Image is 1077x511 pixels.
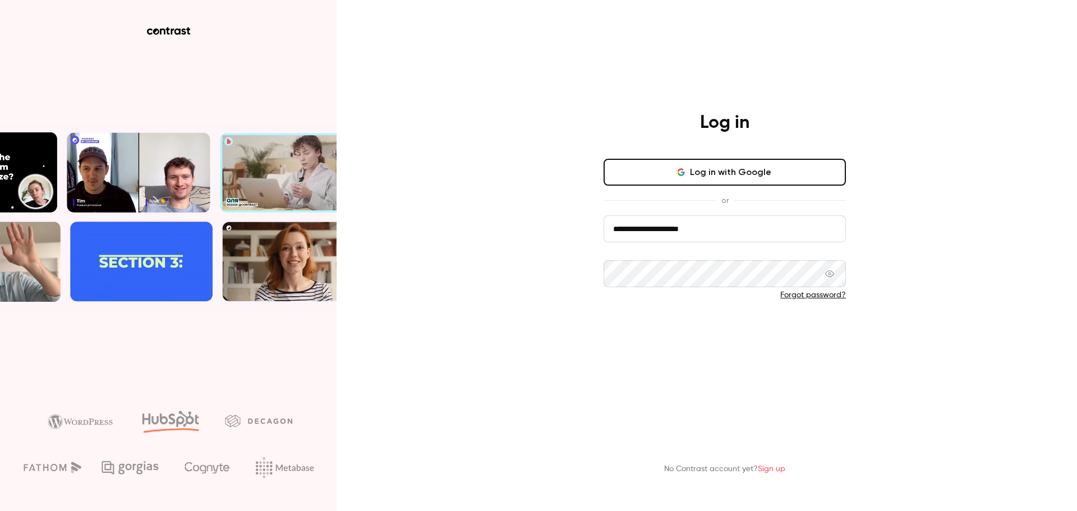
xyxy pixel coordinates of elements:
p: No Contrast account yet? [664,463,785,475]
button: Log in with Google [604,159,846,186]
button: Log in [604,319,846,346]
a: Forgot password? [780,291,846,299]
span: or [716,195,734,206]
a: Sign up [758,465,785,473]
h4: Log in [700,112,749,134]
img: decagon [225,415,292,427]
